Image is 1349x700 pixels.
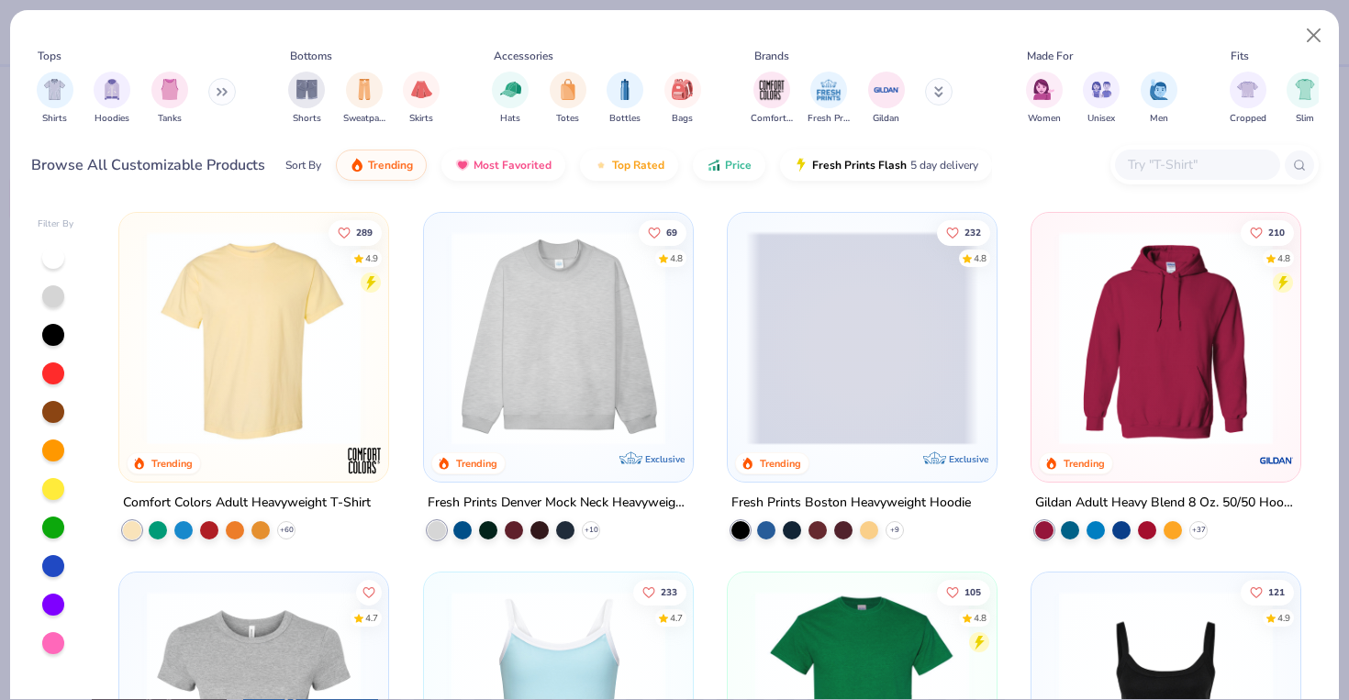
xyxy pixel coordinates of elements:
[290,48,332,64] div: Bottoms
[356,580,382,606] button: Like
[964,228,981,237] span: 232
[808,112,850,126] span: Fresh Prints
[645,453,685,465] span: Exclusive
[347,442,384,479] img: Comfort Colors logo
[365,251,378,265] div: 4.9
[1035,492,1297,515] div: Gildan Adult Heavy Blend 8 Oz. 50/50 Hooded Sweatshirt
[492,72,529,126] div: filter for Hats
[288,72,325,126] button: filter button
[868,72,905,126] button: filter button
[403,72,440,126] div: filter for Skirts
[138,231,370,445] img: 029b8af0-80e6-406f-9fdc-fdf898547912
[365,612,378,626] div: 4.7
[632,580,686,606] button: Like
[296,79,318,100] img: Shorts Image
[974,251,987,265] div: 4.8
[890,525,899,536] span: + 9
[102,79,122,100] img: Hoodies Image
[937,219,990,245] button: Like
[1141,72,1177,126] button: filter button
[1241,219,1294,245] button: Like
[815,76,842,104] img: Fresh Prints Image
[1295,79,1315,100] img: Slim Image
[500,112,520,126] span: Hats
[44,79,65,100] img: Shirts Image
[725,158,752,172] span: Price
[1287,72,1323,126] div: filter for Slim
[794,158,808,172] img: flash.gif
[94,72,130,126] button: filter button
[1268,588,1285,597] span: 121
[609,112,641,126] span: Bottles
[664,72,701,126] button: filter button
[751,112,793,126] span: Comfort Colors
[669,251,682,265] div: 4.8
[873,112,899,126] span: Gildan
[580,150,678,181] button: Top Rated
[808,72,850,126] button: filter button
[1231,48,1249,64] div: Fits
[492,72,529,126] button: filter button
[1087,112,1115,126] span: Unisex
[455,158,470,172] img: most_fav.gif
[37,72,73,126] div: filter for Shirts
[285,157,321,173] div: Sort By
[343,112,385,126] span: Sweatpants
[288,72,325,126] div: filter for Shorts
[949,453,988,465] span: Exclusive
[758,76,786,104] img: Comfort Colors Image
[669,612,682,626] div: 4.7
[910,155,978,176] span: 5 day delivery
[751,72,793,126] button: filter button
[160,79,180,100] img: Tanks Image
[868,72,905,126] div: filter for Gildan
[95,112,129,126] span: Hoodies
[1268,228,1285,237] span: 210
[293,112,321,126] span: Shorts
[403,72,440,126] button: filter button
[607,72,643,126] button: filter button
[1027,48,1073,64] div: Made For
[356,228,373,237] span: 289
[441,150,565,181] button: Most Favorited
[37,72,73,126] button: filter button
[584,525,597,536] span: + 10
[1150,112,1168,126] span: Men
[428,492,689,515] div: Fresh Prints Denver Mock Neck Heavyweight Sweatshirt
[665,228,676,237] span: 69
[1287,72,1323,126] button: filter button
[350,158,364,172] img: trending.gif
[474,158,552,172] span: Most Favorited
[1083,72,1120,126] div: filter for Unisex
[780,150,992,181] button: Fresh Prints Flash5 day delivery
[1050,231,1282,445] img: 01756b78-01f6-4cc6-8d8a-3c30c1a0c8ac
[1230,72,1266,126] button: filter button
[329,219,382,245] button: Like
[38,217,74,231] div: Filter By
[1141,72,1177,126] div: filter for Men
[1258,442,1295,479] img: Gildan logo
[660,588,676,597] span: 233
[937,580,990,606] button: Like
[158,112,182,126] span: Tanks
[336,150,427,181] button: Trending
[974,612,987,626] div: 4.8
[368,158,413,172] span: Trending
[354,79,374,100] img: Sweatpants Image
[808,72,850,126] div: filter for Fresh Prints
[1083,72,1120,126] button: filter button
[1241,580,1294,606] button: Like
[550,72,586,126] div: filter for Totes
[31,154,265,176] div: Browse All Customizable Products
[638,219,686,245] button: Like
[151,72,188,126] button: filter button
[1237,79,1258,100] img: Cropped Image
[812,158,907,172] span: Fresh Prints Flash
[1296,112,1314,126] span: Slim
[123,492,371,515] div: Comfort Colors Adult Heavyweight T-Shirt
[1230,112,1266,126] span: Cropped
[754,48,789,64] div: Brands
[672,112,693,126] span: Bags
[1297,18,1332,53] button: Close
[873,76,900,104] img: Gildan Image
